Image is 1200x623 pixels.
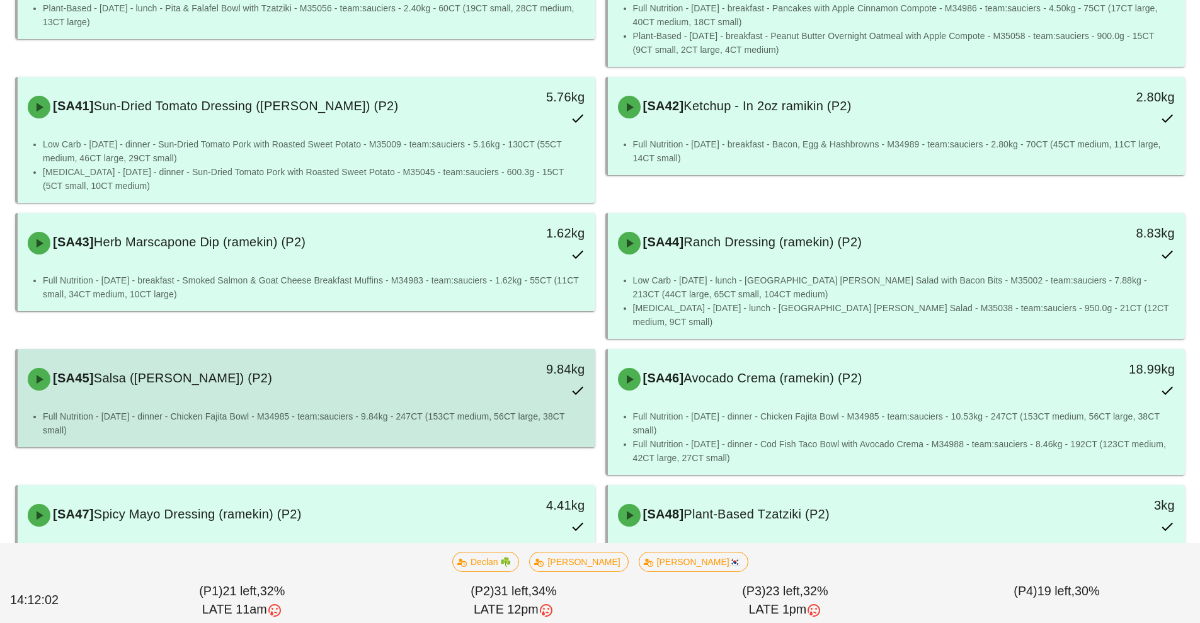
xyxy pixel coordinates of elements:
[1037,584,1075,598] span: 19 left,
[1047,87,1175,107] div: 2.80kg
[633,137,1175,165] li: Full Nutrition - [DATE] - breakfast - Bacon, Egg & Hashbrowns - M34989 - team:sauciers - 2.80kg -...
[50,371,94,385] span: [SA45]
[646,552,740,571] span: [PERSON_NAME]🇰🇷
[633,1,1175,29] li: Full Nutrition - [DATE] - breakfast - Pancakes with Apple Cinnamon Compote - M34986 - team:saucie...
[43,1,585,29] li: Plant-Based - [DATE] - lunch - Pita & Falafel Bowl with Tzatziki - M35056 - team:sauciers - 2.40k...
[94,235,306,249] span: Herb Marscapone Dip (ramekin) (P2)
[641,507,684,521] span: [SA48]
[94,99,399,113] span: Sun-Dried Tomato Dressing ([PERSON_NAME]) (P2)
[457,223,585,243] div: 1.62kg
[457,495,585,515] div: 4.41kg
[1047,223,1175,243] div: 8.83kg
[1047,495,1175,515] div: 3kg
[633,437,1175,465] li: Full Nutrition - [DATE] - dinner - Cod Fish Taco Bowl with Avocado Crema - M34988 - team:sauciers...
[766,584,803,598] span: 23 left,
[94,371,272,385] span: Salsa ([PERSON_NAME]) (P2)
[8,588,106,612] div: 14:12:02
[106,580,378,622] div: (P1) 32%
[652,600,918,619] div: LATE 1pm
[641,99,684,113] span: [SA42]
[641,371,684,385] span: [SA46]
[633,29,1175,57] li: Plant-Based - [DATE] - breakfast - Peanut Butter Overnight Oatmeal with Apple Compote - M35058 - ...
[537,552,620,571] span: [PERSON_NAME]
[683,99,851,113] span: Ketchup - In 2oz ramikin (P2)
[222,584,260,598] span: 21 left,
[683,507,830,521] span: Plant-Based Tzatziki (P2)
[683,235,862,249] span: Ranch Dressing (ramekin) (P2)
[649,580,921,622] div: (P3) 32%
[457,87,585,107] div: 5.76kg
[94,507,302,521] span: Spicy Mayo Dressing (ramekin) (P2)
[43,409,585,437] li: Full Nutrition - [DATE] - dinner - Chicken Fajita Bowl - M34985 - team:sauciers - 9.84kg - 247CT ...
[43,137,585,165] li: Low Carb - [DATE] - dinner - Sun-Dried Tomato Pork with Roasted Sweet Potato - M35009 - team:sauc...
[109,600,375,619] div: LATE 11am
[380,600,647,619] div: LATE 12pm
[50,235,94,249] span: [SA43]
[43,165,585,193] li: [MEDICAL_DATA] - [DATE] - dinner - Sun-Dried Tomato Pork with Roasted Sweet Potato - M35045 - tea...
[50,99,94,113] span: [SA41]
[633,301,1175,329] li: [MEDICAL_DATA] - [DATE] - lunch - [GEOGRAPHIC_DATA] [PERSON_NAME] Salad - M35038 - team:sauciers ...
[494,584,532,598] span: 31 left,
[633,273,1175,301] li: Low Carb - [DATE] - lunch - [GEOGRAPHIC_DATA] [PERSON_NAME] Salad with Bacon Bits - M35002 - team...
[460,552,511,571] span: Declan ☘️
[378,580,649,622] div: (P2) 34%
[50,507,94,521] span: [SA47]
[921,580,1192,622] div: (P4) 30%
[683,371,862,385] span: Avocado Crema (ramekin) (P2)
[457,359,585,379] div: 9.84kg
[1047,359,1175,379] div: 18.99kg
[641,235,684,249] span: [SA44]
[43,273,585,301] li: Full Nutrition - [DATE] - breakfast - Smoked Salmon & Goat Cheese Breakfast Muffins - M34983 - te...
[633,409,1175,437] li: Full Nutrition - [DATE] - dinner - Chicken Fajita Bowl - M34985 - team:sauciers - 10.53kg - 247CT...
